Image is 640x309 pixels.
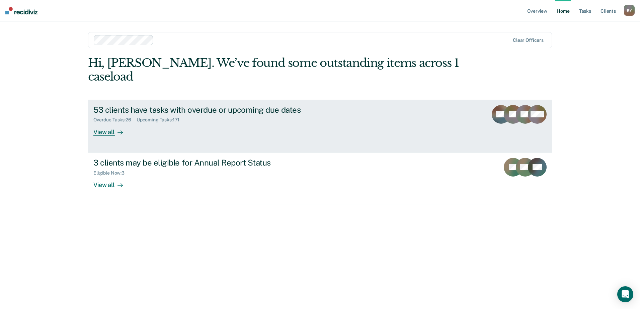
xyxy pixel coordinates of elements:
[93,158,328,168] div: 3 clients may be eligible for Annual Report Status
[93,105,328,115] div: 53 clients have tasks with overdue or upcoming due dates
[624,5,635,16] div: R Y
[88,56,459,84] div: Hi, [PERSON_NAME]. We’ve found some outstanding items across 1 caseload
[88,152,552,205] a: 3 clients may be eligible for Annual Report StatusEligible Now:3View all
[617,286,633,302] div: Open Intercom Messenger
[93,123,131,136] div: View all
[624,5,635,16] button: RY
[137,117,185,123] div: Upcoming Tasks : 171
[93,117,137,123] div: Overdue Tasks : 26
[88,100,552,152] a: 53 clients have tasks with overdue or upcoming due datesOverdue Tasks:26Upcoming Tasks:171View all
[5,7,37,14] img: Recidiviz
[513,37,544,43] div: Clear officers
[93,170,130,176] div: Eligible Now : 3
[93,176,131,189] div: View all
